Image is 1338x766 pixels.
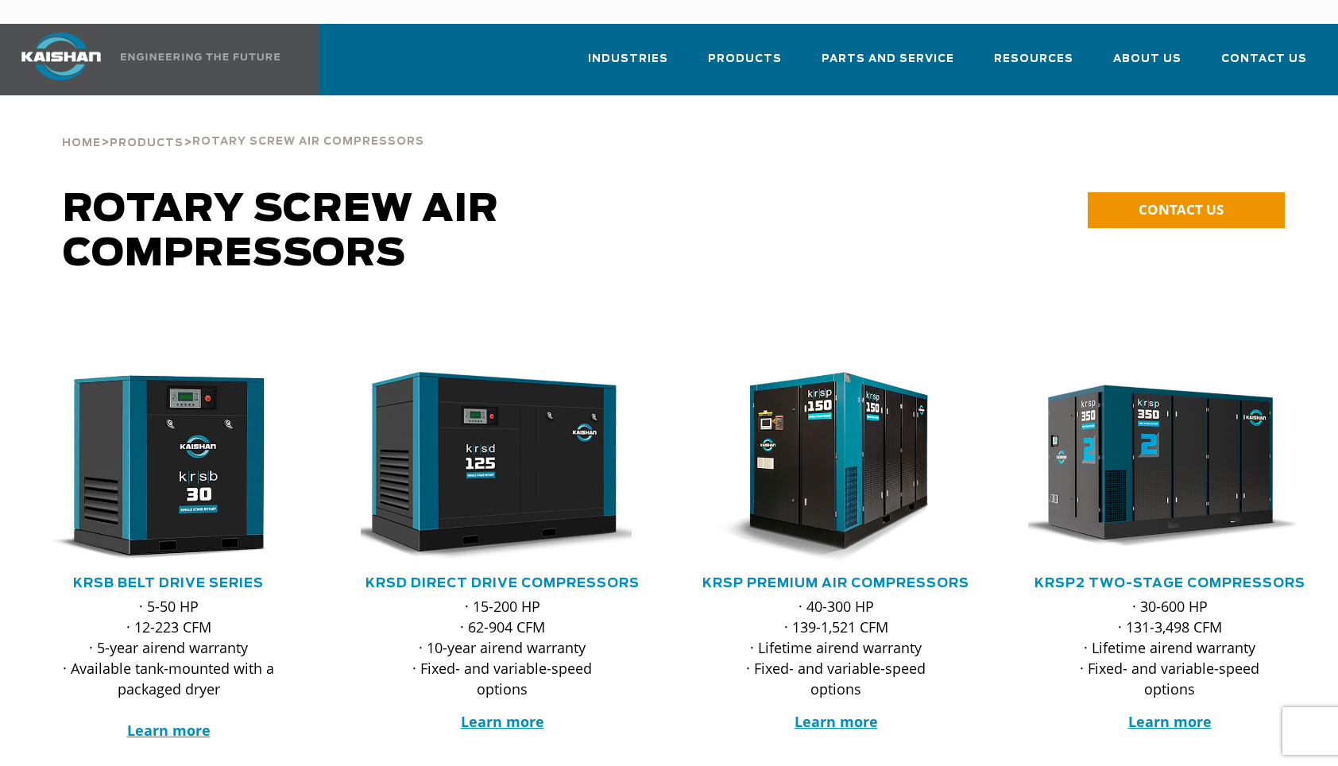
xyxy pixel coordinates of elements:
[2,24,283,95] a: Kaishan USA
[702,577,969,590] a: KRSP Premium Air Compressors
[683,372,965,563] img: krsp150
[708,38,782,92] a: Products
[461,712,544,731] a: Learn more
[110,135,184,149] a: Products
[795,712,878,731] a: Learn more
[588,50,668,68] span: Industries
[726,596,945,699] p: · 40-300 HP · 139-1,521 CFM · Lifetime airend warranty · Fixed- and variable-speed options
[349,372,632,563] img: krsd125
[588,38,668,92] a: Industries
[59,596,278,741] p: · 5-50 HP · 12-223 CFM · 5-year airend warranty · Available tank-mounted with a packaged dryer
[1088,192,1285,228] a: CONTACT US
[1221,50,1307,68] span: Contact Us
[822,50,954,68] span: Parts and Service
[1221,38,1307,92] a: Contact Us
[1028,372,1311,563] div: krsp350
[73,577,264,590] a: KRSB Belt Drive Series
[62,95,424,156] div: > >
[822,38,954,92] a: Parts and Service
[27,372,310,563] div: krsb30
[1060,596,1279,699] p: · 30-600 HP · 131-3,498 CFM · Lifetime airend warranty · Fixed- and variable-speed options
[393,596,612,699] p: · 15-200 HP · 62-904 CFM · 10-year airend warranty · Fixed- and variable-speed options
[1016,372,1299,563] img: krsp350
[1128,712,1212,731] a: Learn more
[361,372,644,563] div: krsd125
[994,50,1073,68] span: Resources
[694,372,977,563] div: krsp150
[1034,577,1305,590] a: KRSP2 Two-Stage Compressors
[994,38,1073,92] a: Resources
[708,50,782,68] span: Products
[365,577,640,590] a: KRSD Direct Drive Compressors
[192,137,424,147] span: Rotary Screw Air Compressors
[127,721,211,740] a: Learn more
[1113,38,1181,92] a: About Us
[1113,50,1181,68] span: About Us
[1139,200,1224,219] span: CONTACT US
[121,53,280,60] img: Engineering the future
[2,33,121,80] img: kaishan logo
[62,138,101,149] span: Home
[63,191,499,273] span: Rotary Screw Air Compressors
[15,372,298,563] img: krsb30
[110,138,184,149] span: Products
[62,135,101,149] a: Home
